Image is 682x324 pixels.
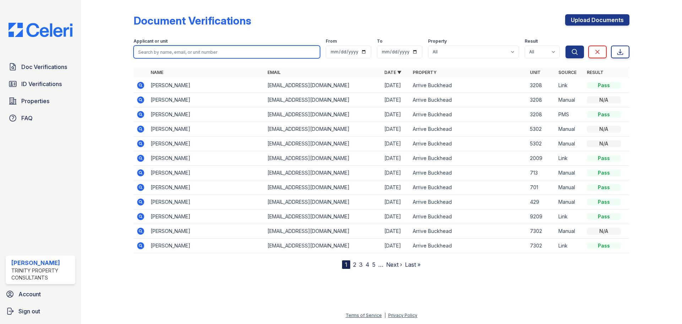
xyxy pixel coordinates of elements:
[378,260,383,269] span: …
[265,137,381,151] td: [EMAIL_ADDRESS][DOMAIN_NAME]
[381,122,410,137] td: [DATE]
[18,290,41,298] span: Account
[6,77,75,91] a: ID Verifications
[148,195,265,209] td: [PERSON_NAME]
[265,78,381,93] td: [EMAIL_ADDRESS][DOMAIN_NAME]
[381,195,410,209] td: [DATE]
[381,107,410,122] td: [DATE]
[11,259,72,267] div: [PERSON_NAME]
[372,261,375,268] a: 5
[265,93,381,107] td: [EMAIL_ADDRESS][DOMAIN_NAME]
[530,70,541,75] a: Unit
[587,96,621,103] div: N/A
[410,166,527,180] td: Arrive Buckhead
[410,93,527,107] td: Arrive Buckhead
[527,209,556,224] td: 9209
[587,169,621,176] div: Pass
[410,107,527,122] td: Arrive Buckhead
[527,93,556,107] td: 3208
[18,307,40,315] span: Sign out
[381,78,410,93] td: [DATE]
[527,224,556,239] td: 7302
[11,267,72,281] div: Trinity Property Consultants
[587,140,621,147] div: N/A
[556,151,584,166] td: Link
[267,70,281,75] a: Email
[148,78,265,93] td: [PERSON_NAME]
[410,224,527,239] td: Arrive Buckhead
[148,107,265,122] td: [PERSON_NAME]
[556,180,584,195] td: Manual
[556,209,584,224] td: Link
[3,304,78,318] a: Sign out
[381,137,410,151] td: [DATE]
[556,93,584,107] td: Manual
[413,70,437,75] a: Property
[381,93,410,107] td: [DATE]
[265,151,381,166] td: [EMAIL_ADDRESS][DOMAIN_NAME]
[556,239,584,253] td: Link
[527,137,556,151] td: 5302
[3,23,78,37] img: CE_Logo_Blue-a8612792a0a2168367f1c8372b55b34899dd931a85d93a1a3d3e32e68fde9ad4.png
[377,38,383,44] label: To
[410,209,527,224] td: Arrive Buckhead
[587,155,621,162] div: Pass
[148,137,265,151] td: [PERSON_NAME]
[359,261,363,268] a: 3
[556,166,584,180] td: Manual
[353,261,356,268] a: 2
[556,122,584,137] td: Manual
[381,224,410,239] td: [DATE]
[265,239,381,253] td: [EMAIL_ADDRESS][DOMAIN_NAME]
[148,224,265,239] td: [PERSON_NAME]
[565,14,629,26] a: Upload Documents
[587,111,621,118] div: Pass
[587,70,603,75] a: Result
[527,195,556,209] td: 429
[381,239,410,253] td: [DATE]
[556,137,584,151] td: Manual
[21,97,49,105] span: Properties
[428,38,447,44] label: Property
[556,224,584,239] td: Manual
[384,313,386,318] div: |
[386,261,402,268] a: Next ›
[148,151,265,166] td: [PERSON_NAME]
[148,180,265,195] td: [PERSON_NAME]
[6,60,75,74] a: Doc Verifications
[381,180,410,195] td: [DATE]
[381,209,410,224] td: [DATE]
[148,93,265,107] td: [PERSON_NAME]
[326,38,337,44] label: From
[342,260,350,269] div: 1
[148,209,265,224] td: [PERSON_NAME]
[587,184,621,191] div: Pass
[148,122,265,137] td: [PERSON_NAME]
[148,166,265,180] td: [PERSON_NAME]
[265,166,381,180] td: [EMAIL_ADDRESS][DOMAIN_NAME]
[556,195,584,209] td: Manual
[587,242,621,249] div: Pass
[134,46,320,58] input: Search by name, email, or unit number
[265,122,381,137] td: [EMAIL_ADDRESS][DOMAIN_NAME]
[148,239,265,253] td: [PERSON_NAME]
[134,14,251,27] div: Document Verifications
[265,107,381,122] td: [EMAIL_ADDRESS][DOMAIN_NAME]
[410,122,527,137] td: Arrive Buckhead
[527,166,556,180] td: 713
[410,78,527,93] td: Arrive Buckhead
[410,195,527,209] td: Arrive Buckhead
[366,261,369,268] a: 4
[587,198,621,206] div: Pass
[527,239,556,253] td: 7302
[21,63,67,71] span: Doc Verifications
[558,70,577,75] a: Source
[3,287,78,301] a: Account
[410,239,527,253] td: Arrive Buckhead
[527,107,556,122] td: 3208
[556,78,584,93] td: Link
[527,151,556,166] td: 2009
[21,80,62,88] span: ID Verifications
[405,261,421,268] a: Last »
